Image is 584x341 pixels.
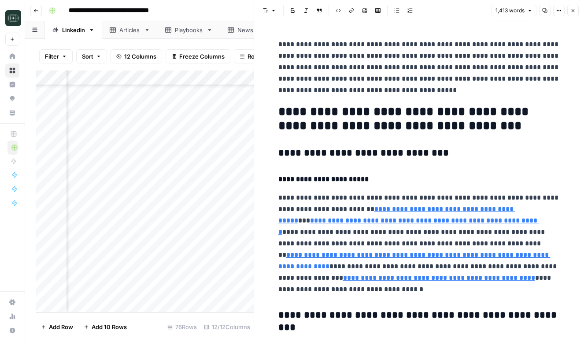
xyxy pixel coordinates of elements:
a: Your Data [5,106,19,120]
div: Playbooks [175,26,203,34]
span: Sort [82,52,93,61]
button: Add Row [36,320,78,334]
span: 12 Columns [124,52,156,61]
a: Opportunities [5,92,19,106]
button: Help + Support [5,323,19,337]
span: Add Row [49,322,73,331]
span: 1,413 words [495,7,525,15]
div: Articles [119,26,140,34]
a: Articles [102,21,158,39]
span: Add 10 Rows [92,322,127,331]
a: Settings [5,295,19,309]
div: Newsletter [237,26,268,34]
button: 12 Columns [111,49,162,63]
a: Browse [5,63,19,78]
a: Home [5,49,19,63]
button: Add 10 Rows [78,320,132,334]
div: Linkedin [62,26,85,34]
button: Filter [39,49,73,63]
button: Sort [76,49,107,63]
a: Newsletter [220,21,285,39]
a: Linkedin [45,21,102,39]
span: Filter [45,52,59,61]
a: Playbooks [158,21,220,39]
a: Usage [5,309,19,323]
button: Row Height [234,49,285,63]
a: Insights [5,78,19,92]
button: Workspace: Catalyst [5,7,19,29]
div: 12/12 Columns [200,320,254,334]
button: 1,413 words [492,5,536,16]
img: Catalyst Logo [5,10,21,26]
button: Freeze Columns [166,49,230,63]
div: 76 Rows [164,320,200,334]
span: Freeze Columns [179,52,225,61]
span: Row Height [248,52,279,61]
